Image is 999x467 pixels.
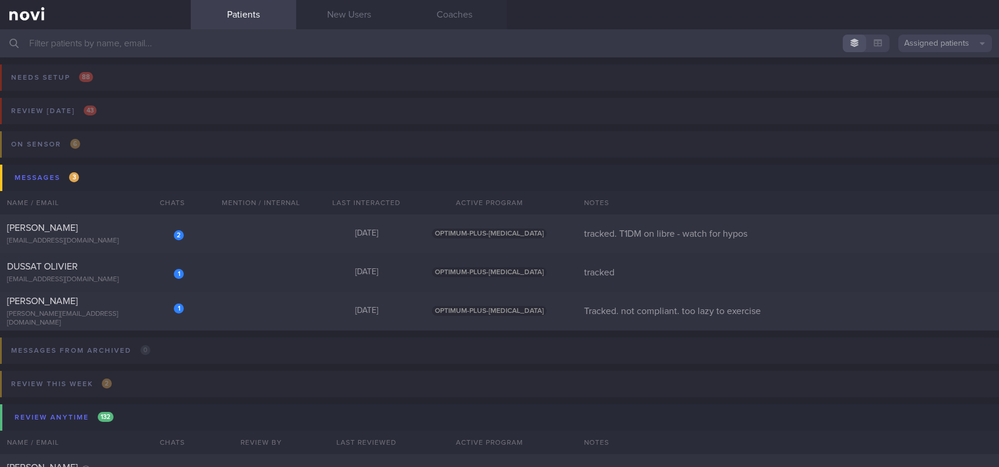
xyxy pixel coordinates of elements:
[432,306,547,316] span: OPTIMUM-PLUS-[MEDICAL_DATA]
[144,191,191,214] div: Chats
[208,431,314,454] div: Review By
[419,431,559,454] div: Active Program
[7,296,78,306] span: [PERSON_NAME]
[8,137,83,152] div: On sensor
[8,343,153,359] div: Messages from Archived
[577,267,999,278] div: tracked
[102,379,112,388] span: 2
[144,431,191,454] div: Chats
[314,306,419,316] div: [DATE]
[12,170,82,186] div: Messages
[140,345,150,355] span: 0
[432,229,547,238] span: OPTIMUM-PLUS-[MEDICAL_DATA]
[7,223,78,233] span: [PERSON_NAME]
[174,304,184,313] div: 1
[7,275,184,284] div: [EMAIL_ADDRESS][DOMAIN_NAME]
[7,237,184,246] div: [EMAIL_ADDRESS][DOMAIN_NAME]
[8,376,115,392] div: Review this week
[314,267,419,278] div: [DATE]
[7,262,78,271] span: DUSSAT OLIVIER
[577,305,999,317] div: Tracked. not compliant. too lazy to exercise
[69,172,79,182] span: 3
[208,191,314,214] div: Mention / Internal
[432,267,547,277] span: OPTIMUM-PLUS-[MEDICAL_DATA]
[898,35,992,52] button: Assigned patients
[314,229,419,239] div: [DATE]
[314,431,419,454] div: Last Reviewed
[174,230,184,240] div: 2
[577,431,999,454] div: Notes
[98,412,114,422] span: 132
[8,70,96,86] div: Needs setup
[7,310,184,328] div: [PERSON_NAME][EMAIL_ADDRESS][DOMAIN_NAME]
[314,191,419,214] div: Last Interacted
[79,72,93,82] span: 88
[577,228,999,240] div: tracked. T1DM on libre - watch for hypos
[12,410,116,425] div: Review anytime
[174,269,184,279] div: 1
[577,191,999,214] div: Notes
[8,103,99,119] div: Review [DATE]
[419,191,559,214] div: Active Program
[84,105,97,115] span: 43
[70,139,80,149] span: 6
